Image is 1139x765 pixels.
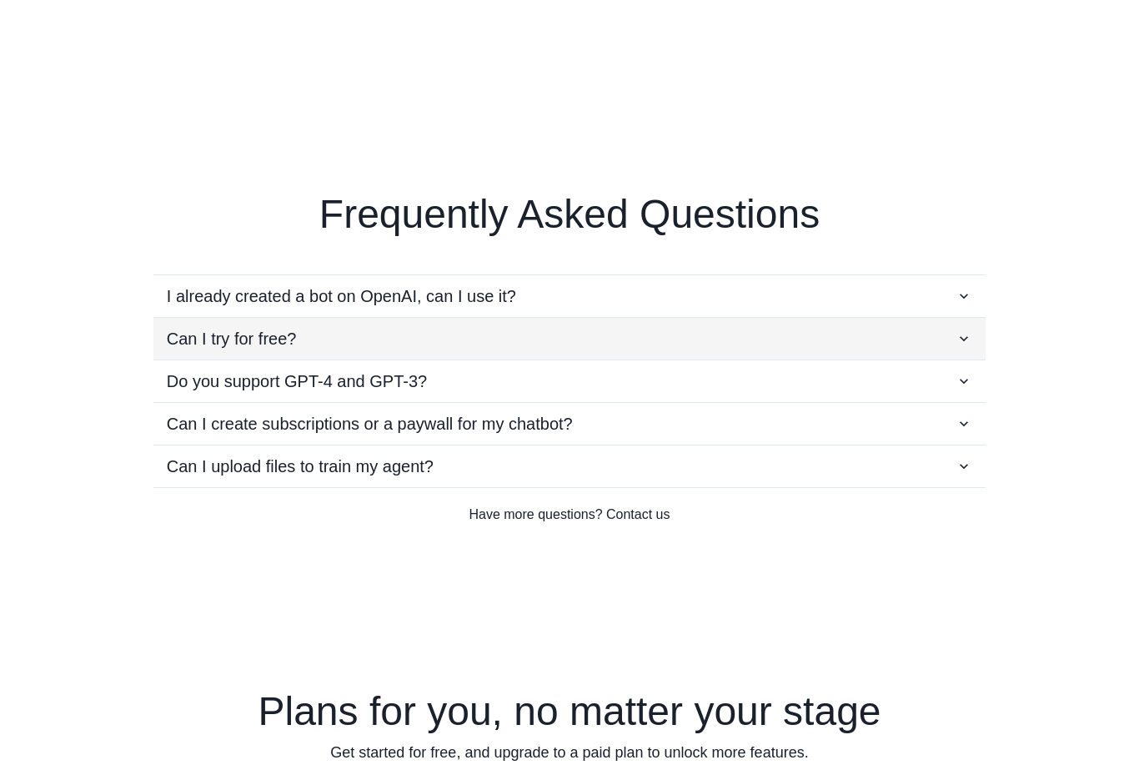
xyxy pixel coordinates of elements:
[49,692,1090,732] h2: Plans for you, no matter your stage
[153,445,986,487] button: Can I upload files to train my agent?
[167,326,297,351] p: Can I try for free?
[153,360,986,402] button: Do you support GPT-4 and GPT-3?
[153,318,986,360] button: Can I try for free?
[167,284,516,309] p: I already created a bot on OpenAI, can I use it?
[49,194,1090,234] h2: Frequently Asked Questions
[153,403,986,445] button: Can I create subscriptions or a paywall for my chatbot?
[167,369,427,394] p: Do you support GPT-4 and GPT-3?
[167,411,573,436] p: Can I create subscriptions or a paywall for my chatbot?
[167,454,434,479] p: Can I upload files to train my agent?
[49,505,1090,525] a: Have more questions? Contact us
[49,742,1090,764] p: Get started for free, and upgrade to a paid plan to unlock more features.
[153,275,986,317] button: I already created a bot on OpenAI, can I use it?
